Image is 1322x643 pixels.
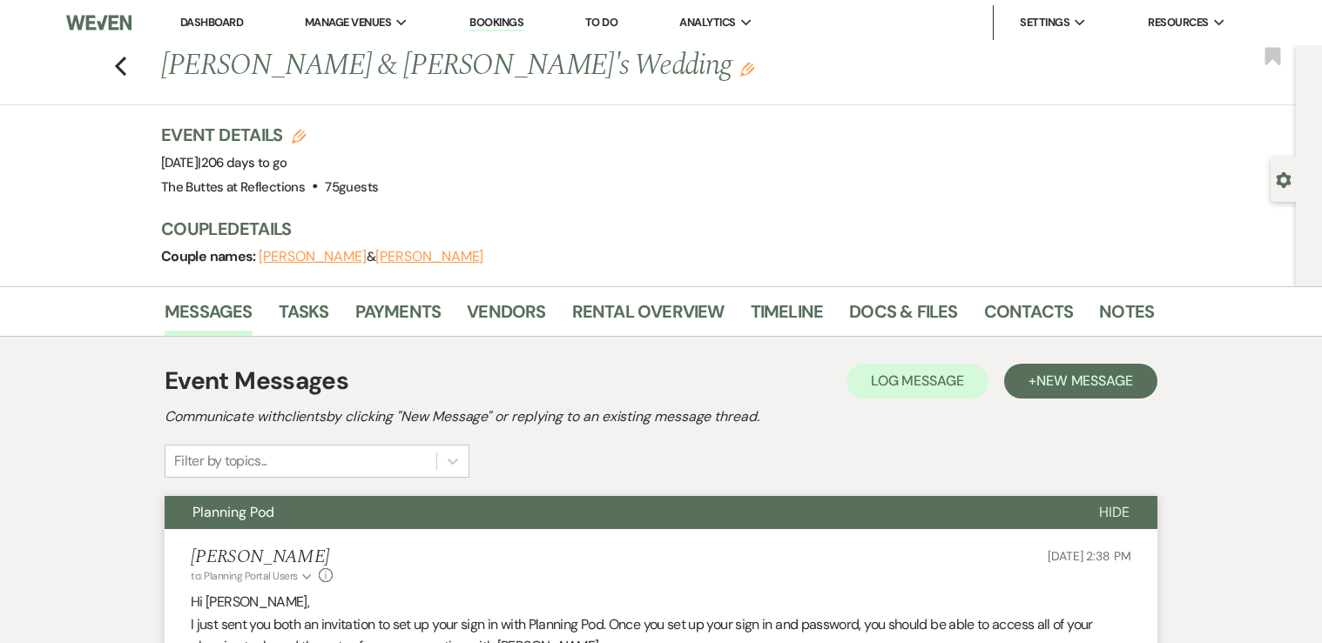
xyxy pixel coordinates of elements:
a: Timeline [751,298,824,336]
h3: Couple Details [161,217,1137,241]
a: Bookings [469,15,523,31]
button: Log Message [846,364,988,399]
a: Docs & Files [849,298,957,336]
button: [PERSON_NAME] [259,250,367,264]
span: 75 guests [325,178,378,196]
span: Resources [1148,14,1208,31]
a: Contacts [984,298,1074,336]
a: Messages [165,298,253,336]
button: +New Message [1004,364,1157,399]
h1: [PERSON_NAME] & [PERSON_NAME]'s Wedding [161,45,941,87]
span: to: Planning Portal Users [191,569,298,583]
span: The Buttes at Reflections [161,178,305,196]
span: & [259,248,483,265]
a: To Do [585,15,617,30]
button: Planning Pod [165,496,1071,529]
h3: Event Details [161,123,378,147]
a: Dashboard [180,15,243,30]
span: 206 days to go [201,154,287,171]
img: Weven Logo [66,4,132,41]
a: Notes [1099,298,1154,336]
span: Analytics [679,14,735,31]
a: Payments [355,298,442,336]
span: [DATE] 2:38 PM [1048,548,1131,564]
p: Hi [PERSON_NAME], [191,591,1131,613]
div: Filter by topics... [174,451,267,472]
button: to: Planning Portal Users [191,568,314,584]
span: Settings [1020,14,1069,31]
span: Log Message [871,372,964,390]
span: New Message [1036,372,1133,390]
span: Manage Venues [305,14,391,31]
span: Hide [1099,503,1130,521]
button: [PERSON_NAME] [375,250,483,264]
button: Open lead details [1276,171,1292,187]
h5: [PERSON_NAME] [191,546,333,568]
button: Hide [1071,496,1157,529]
a: Rental Overview [572,298,725,336]
a: Tasks [279,298,329,336]
span: | [198,154,287,171]
span: Couple names: [161,247,259,265]
h2: Communicate with clients by clicking "New Message" or replying to an existing message thread. [165,406,1157,427]
h1: Event Messages [165,363,348,399]
a: Vendors [467,298,545,336]
span: Planning Pod [192,503,274,521]
button: Edit [740,61,754,77]
span: [DATE] [161,154,287,171]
